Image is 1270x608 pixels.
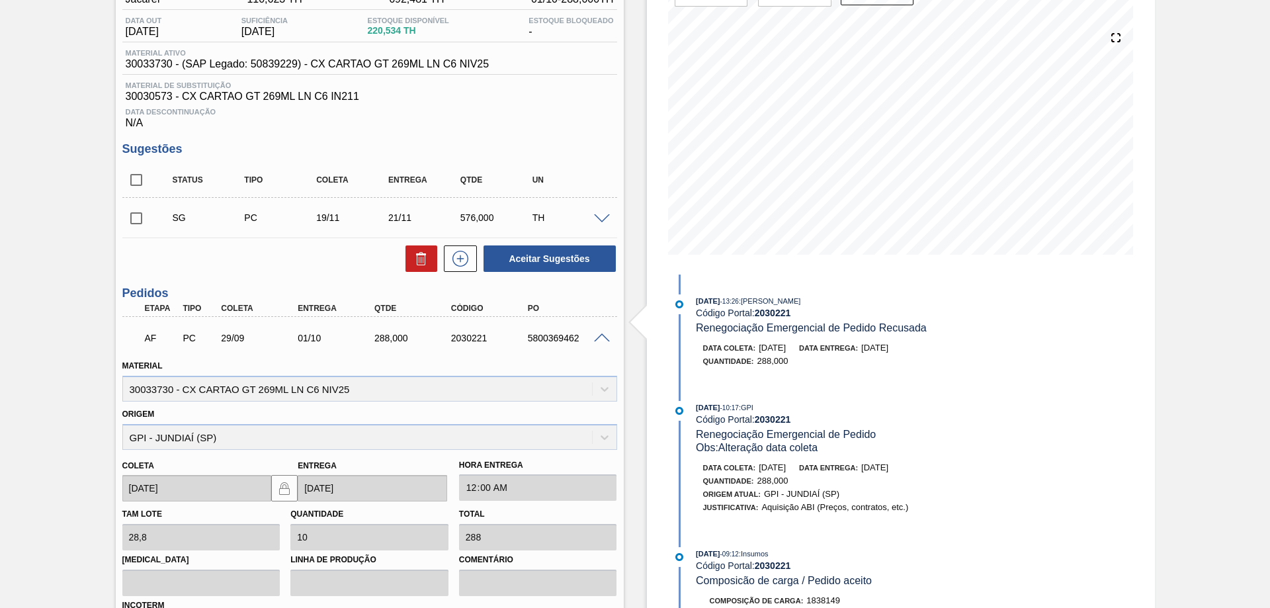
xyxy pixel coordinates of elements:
span: [DATE] [759,343,786,353]
div: Etapa [142,304,181,313]
span: Estoque Bloqueado [529,17,613,24]
img: atual [675,407,683,415]
span: [DATE] [696,550,720,558]
div: Qtde [371,304,457,313]
span: [DATE] [696,404,720,412]
div: TH [529,212,609,223]
span: Origem Atual: [703,490,761,498]
span: Composição de Carga : [710,597,804,605]
p: AF [145,333,178,343]
span: Data entrega: [799,344,858,352]
input: dd/mm/yyyy [122,475,272,501]
span: Renegociação Emergencial de Pedido [696,429,876,440]
div: 5800369462 [525,333,611,343]
h3: Pedidos [122,286,617,300]
div: Pedido de Compra [179,333,219,343]
div: Excluir Sugestões [399,245,437,272]
div: 19/11/2025 [313,212,393,223]
span: Composicão de carga / Pedido aceito [696,575,872,586]
label: Material [122,361,163,370]
span: Material ativo [126,49,489,57]
span: [DATE] [696,297,720,305]
strong: 2030221 [755,560,791,571]
div: 576,000 [457,212,537,223]
div: PO [525,304,611,313]
span: : [PERSON_NAME] [739,297,801,305]
span: Data coleta: [703,344,756,352]
span: GPI - JUNDIAÍ (SP) [764,489,839,499]
label: Coleta [122,461,154,470]
span: Justificativa: [703,503,759,511]
span: - 10:17 [720,404,739,412]
div: Entrega [294,304,380,313]
div: Código Portal: [696,414,1010,425]
label: Quantidade [290,509,343,519]
div: Tipo [179,304,219,313]
div: Status [169,175,249,185]
span: 1838149 [806,595,840,605]
button: Aceitar Sugestões [484,245,616,272]
span: [DATE] [861,462,888,472]
span: 220,534 TH [368,26,449,36]
div: Pedido de Compra [241,212,321,223]
span: Aquisição ABI (Preços, contratos, etc.) [761,502,908,512]
div: UN [529,175,609,185]
span: Suficiência [241,17,288,24]
span: Quantidade : [703,357,754,365]
label: Comentário [459,550,617,570]
input: dd/mm/yyyy [298,475,447,501]
span: Obs: Alteração data coleta [696,442,818,453]
label: Total [459,509,485,519]
div: Aguardando Faturamento [142,324,181,353]
div: Coleta [313,175,393,185]
div: 01/10/2025 [294,333,380,343]
span: Data out [126,17,162,24]
div: Aceitar Sugestões [477,244,617,273]
span: [DATE] [861,343,888,353]
div: 2030221 [448,333,534,343]
label: [MEDICAL_DATA] [122,550,280,570]
label: Hora Entrega [459,456,617,475]
div: Coleta [218,304,304,313]
div: Código Portal: [696,308,1010,318]
label: Entrega [298,461,337,470]
span: : GPI [739,404,753,412]
span: [DATE] [126,26,162,38]
span: Renegociação Emergencial de Pedido Recusada [696,322,927,333]
strong: 2030221 [755,414,791,425]
div: N/A [122,103,617,129]
span: Material de Substituição [126,81,614,89]
label: Origem [122,410,155,419]
div: 29/09/2025 [218,333,304,343]
span: : Insumos [739,550,769,558]
div: Código [448,304,534,313]
span: 288,000 [757,476,788,486]
span: [DATE] [241,26,288,38]
span: Data Descontinuação [126,108,614,116]
span: - 09:12 [720,550,739,558]
strong: 2030221 [755,308,791,318]
div: 21/11/2025 [385,212,465,223]
img: atual [675,300,683,308]
span: Quantidade : [703,477,754,485]
div: Sugestão Criada [169,212,249,223]
span: Data entrega: [799,464,858,472]
button: locked [271,475,298,501]
label: Tam lote [122,509,162,519]
img: locked [276,480,292,496]
span: 30030573 - CX CARTAO GT 269ML LN C6 IN211 [126,91,614,103]
label: Linha de Produção [290,550,448,570]
div: 288,000 [371,333,457,343]
div: Entrega [385,175,465,185]
div: Código Portal: [696,560,1010,571]
img: atual [675,553,683,561]
span: 30033730 - (SAP Legado: 50839229) - CX CARTAO GT 269ML LN C6 NIV25 [126,58,489,70]
span: [DATE] [759,462,786,472]
div: - [525,17,616,38]
h3: Sugestões [122,142,617,156]
span: Estoque Disponível [368,17,449,24]
div: Nova sugestão [437,245,477,272]
span: Data coleta: [703,464,756,472]
span: - 13:26 [720,298,739,305]
span: 288,000 [757,356,788,366]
